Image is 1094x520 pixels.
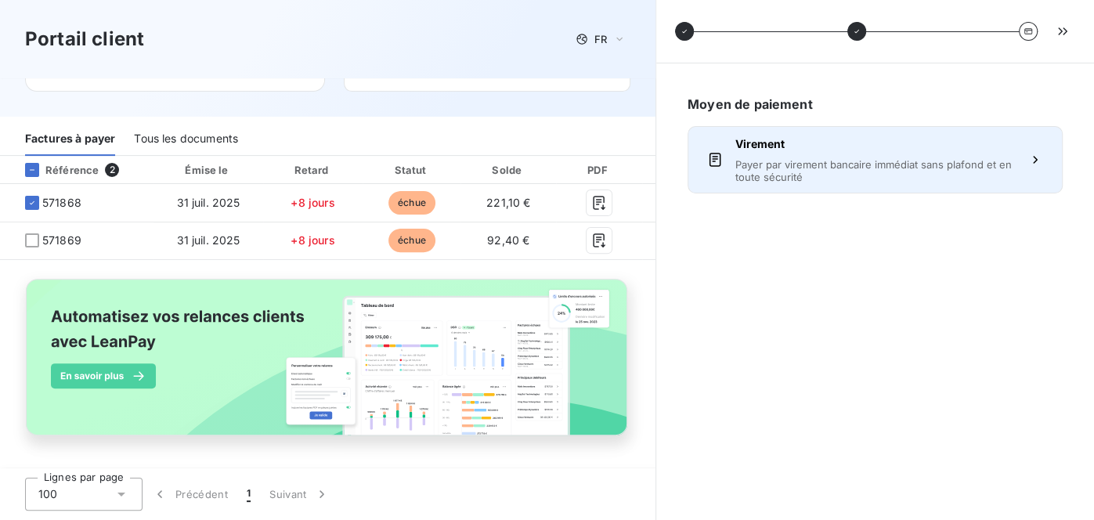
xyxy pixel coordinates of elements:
button: 1 [237,478,260,511]
div: PDF [559,162,638,178]
div: Retard [266,162,360,178]
h3: Portail client [25,25,144,53]
div: Référence [13,163,99,177]
span: 571868 [42,195,81,211]
span: échue [388,229,435,252]
span: 31 juil. 2025 [176,233,240,247]
span: 571869 [42,233,81,248]
div: Solde [464,162,553,178]
span: +8 jours [291,233,334,247]
img: banner [12,269,644,462]
div: Statut [366,162,457,178]
span: Payer par virement bancaire immédiat sans plafond et en toute sécurité [735,158,1015,183]
span: 92,40 € [487,233,529,247]
button: Précédent [143,478,237,511]
div: Tous les documents [134,123,238,156]
h6: Moyen de paiement [688,95,1063,114]
span: 1 [247,486,251,502]
span: +8 jours [291,196,334,209]
button: Suivant [260,478,339,511]
span: Virement [735,136,1015,152]
span: 2 [105,163,119,177]
span: 100 [38,486,57,502]
div: Émise le [157,162,259,178]
div: Factures à payer [25,123,115,156]
span: 31 juil. 2025 [176,196,240,209]
div: Actions [645,162,745,178]
span: 221,10 € [486,196,530,209]
span: FR [594,33,607,45]
span: échue [388,191,435,215]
